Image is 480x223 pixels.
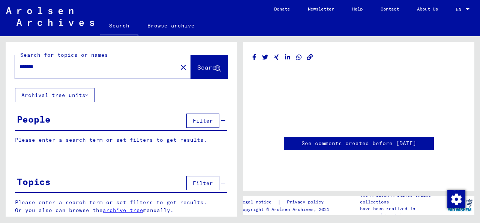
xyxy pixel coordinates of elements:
mat-label: Search for topics or names [20,52,108,58]
img: yv_logo.png [446,196,474,215]
button: Filter [186,176,219,190]
p: Please enter a search term or set filters to get results. [15,136,227,144]
a: See comments created before [DATE] [301,140,416,147]
p: Please enter a search term or set filters to get results. Or you also can browse the manually. [15,199,228,214]
button: Archival tree units [15,88,94,102]
a: Browse archive [138,17,204,35]
span: Filter [193,117,213,124]
img: Arolsen_neg.svg [6,7,94,26]
p: Copyright © Arolsen Archives, 2021 [240,206,333,213]
span: Search [197,64,220,71]
img: Change consent [447,190,465,208]
a: archive tree [103,207,143,214]
div: People [17,112,51,126]
button: Search [191,55,228,79]
button: Share on LinkedIn [284,53,292,62]
span: Filter [193,180,213,187]
div: | [240,198,333,206]
button: Share on WhatsApp [295,53,303,62]
span: EN [456,7,464,12]
button: Share on Twitter [261,53,269,62]
mat-icon: close [179,63,188,72]
div: Topics [17,175,51,188]
button: Share on Xing [273,53,280,62]
button: Share on Facebook [250,53,258,62]
div: Change consent [447,190,465,208]
p: The Arolsen Archives online collections [360,192,445,205]
a: Legal notice [240,198,277,206]
button: Clear [176,59,191,74]
button: Filter [186,114,219,128]
button: Copy link [306,53,314,62]
a: Search [100,17,138,36]
p: have been realized in partnership with [360,205,445,219]
a: Privacy policy [281,198,333,206]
